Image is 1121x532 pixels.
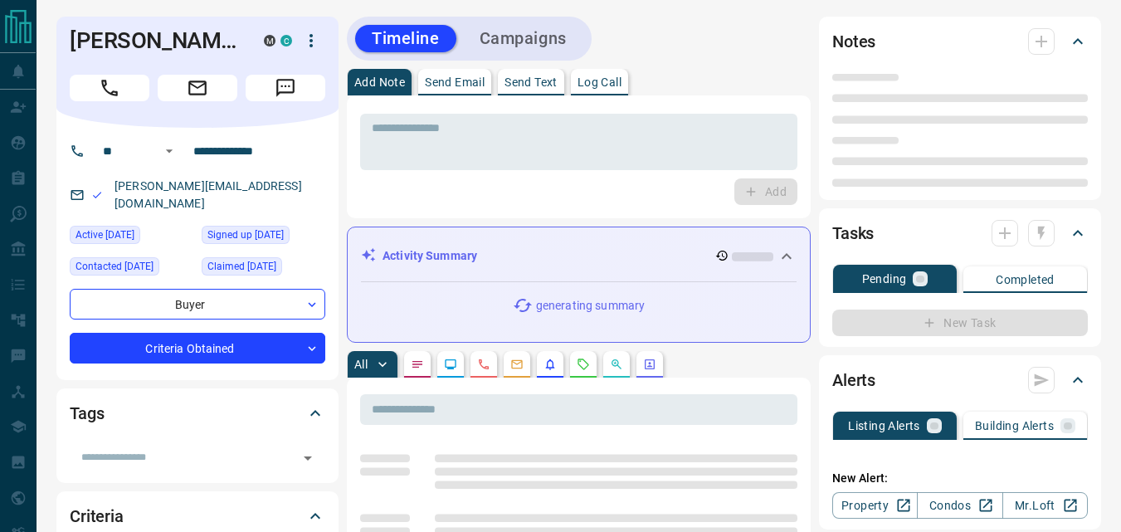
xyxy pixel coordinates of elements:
button: Open [159,141,179,161]
svg: Lead Browsing Activity [444,358,457,371]
p: Send Text [504,76,558,88]
p: Completed [996,274,1055,286]
svg: Requests [577,358,590,371]
h2: Criteria [70,503,124,530]
button: Campaigns [463,25,583,52]
div: Alerts [832,360,1088,400]
svg: Email Valid [91,189,103,201]
a: Condos [917,492,1002,519]
h2: Notes [832,28,875,55]
p: Add Note [354,76,405,88]
span: Active [DATE] [76,227,134,243]
p: generating summary [536,297,645,315]
button: Timeline [355,25,456,52]
p: Listing Alerts [848,420,920,432]
svg: Agent Actions [643,358,656,371]
div: mrloft.ca [264,35,275,46]
span: Claimed [DATE] [207,258,276,275]
a: Mr.Loft [1002,492,1088,519]
span: Contacted [DATE] [76,258,154,275]
span: Call [70,75,149,101]
svg: Opportunities [610,358,623,371]
div: Tasks [832,213,1088,253]
div: Sun Apr 13 2025 [70,257,193,281]
div: Fri Aug 08 2025 [70,226,193,249]
a: Property [832,492,918,519]
div: Wed Apr 09 2025 [202,257,325,281]
div: Notes [832,22,1088,61]
span: Message [246,75,325,101]
div: Wed Apr 09 2025 [202,226,325,249]
h2: Tasks [832,220,874,246]
span: Signed up [DATE] [207,227,284,243]
div: condos.ca [280,35,292,46]
svg: Notes [411,358,424,371]
p: Log Call [578,76,621,88]
h2: Tags [70,400,104,427]
div: Criteria Obtained [70,333,325,364]
p: All [354,359,368,370]
svg: Calls [477,358,490,371]
button: Open [296,447,319,470]
div: Activity Summary [361,241,797,271]
a: [PERSON_NAME][EMAIL_ADDRESS][DOMAIN_NAME] [115,179,302,210]
p: New Alert: [832,470,1088,487]
svg: Listing Alerts [543,358,557,371]
svg: Emails [510,358,524,371]
div: Tags [70,393,325,433]
p: Activity Summary [383,247,477,265]
p: Building Alerts [975,420,1054,432]
h1: [PERSON_NAME] [70,27,239,54]
div: Buyer [70,289,325,320]
p: Pending [862,273,907,285]
span: Email [158,75,237,101]
p: Send Email [425,76,485,88]
h2: Alerts [832,367,875,393]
